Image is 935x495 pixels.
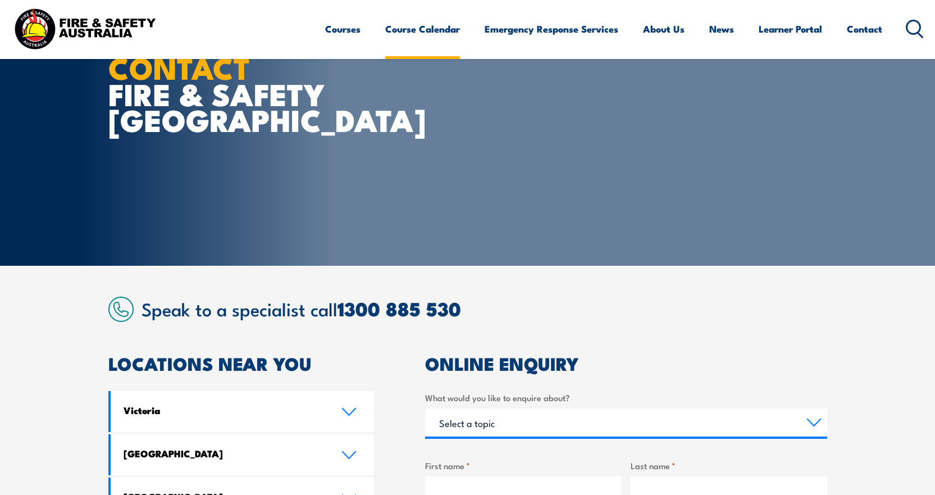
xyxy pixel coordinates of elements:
[425,391,827,404] label: What would you like to enquire about?
[111,434,375,475] a: [GEOGRAPHIC_DATA]
[337,293,461,323] a: 1300 885 530
[108,355,375,371] h2: LOCATIONS NEAR YOU
[759,14,822,44] a: Learner Portal
[425,459,622,472] label: First name
[124,404,325,416] h4: Victoria
[847,14,882,44] a: Contact
[709,14,734,44] a: News
[325,14,361,44] a: Courses
[142,298,827,319] h2: Speak to a specialist call
[631,459,827,472] label: Last name
[108,43,250,90] strong: CONTACT
[111,391,375,432] a: Victoria
[108,54,386,133] h1: FIRE & SAFETY [GEOGRAPHIC_DATA]
[643,14,685,44] a: About Us
[425,355,827,371] h2: ONLINE ENQUIRY
[485,14,618,44] a: Emergency Response Services
[385,14,460,44] a: Course Calendar
[124,447,325,460] h4: [GEOGRAPHIC_DATA]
